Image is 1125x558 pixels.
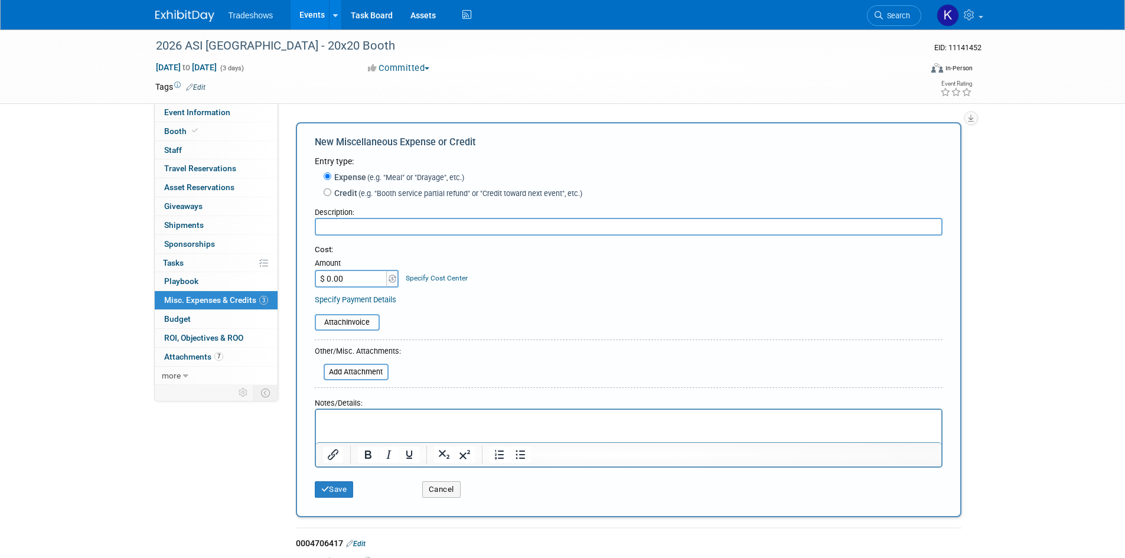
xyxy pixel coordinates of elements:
[315,136,943,155] div: New Miscellaneous Expense or Credit
[422,481,461,498] button: Cancel
[315,295,396,304] a: Specify Payment Details
[155,272,278,291] a: Playbook
[155,103,278,122] a: Event Information
[331,187,582,199] label: Credit
[316,410,941,442] iframe: Rich Text Area
[366,173,464,182] span: (e.g. "Meal" or "Drayage", etc.)
[155,10,214,22] img: ExhibitDay
[164,182,234,192] span: Asset Reservations
[164,295,268,305] span: Misc. Expenses & Credits
[253,385,278,400] td: Toggle Event Tabs
[315,202,943,218] div: Description:
[323,446,343,463] button: Insert/edit link
[164,201,203,211] span: Giveaways
[315,258,400,270] div: Amount
[155,329,278,347] a: ROI, Objectives & ROO
[315,393,943,409] div: Notes/Details:
[434,446,454,463] button: Subscript
[164,314,191,324] span: Budget
[259,296,268,305] span: 3
[510,446,530,463] button: Bullet list
[379,446,399,463] button: Italic
[164,126,200,136] span: Booth
[152,35,904,57] div: 2026 ASI [GEOGRAPHIC_DATA] - 20x20 Booth
[164,107,230,117] span: Event Information
[155,62,217,73] span: [DATE] [DATE]
[934,43,981,52] span: Event ID: 11141452
[315,244,943,256] div: Cost:
[155,197,278,216] a: Giveaways
[155,348,278,366] a: Attachments7
[233,385,254,400] td: Personalize Event Tab Strip
[296,537,961,552] div: 0004706417
[186,83,206,92] a: Edit
[358,446,378,463] button: Bold
[164,239,215,249] span: Sponsorships
[229,11,273,20] span: Tradeshows
[155,141,278,159] a: Staff
[219,64,244,72] span: (3 days)
[164,352,223,361] span: Attachments
[164,333,243,342] span: ROI, Objectives & ROO
[155,254,278,272] a: Tasks
[331,171,464,183] label: Expense
[315,346,401,360] div: Other/Misc. Attachments:
[315,155,943,167] div: Entry type:
[155,235,278,253] a: Sponsorships
[155,122,278,141] a: Booth
[192,128,198,134] i: Booth reservation complete
[867,5,921,26] a: Search
[155,216,278,234] a: Shipments
[155,81,206,93] td: Tags
[940,81,972,87] div: Event Rating
[164,276,198,286] span: Playbook
[214,352,223,361] span: 7
[315,481,354,498] button: Save
[883,11,910,20] span: Search
[155,178,278,197] a: Asset Reservations
[945,64,973,73] div: In-Person
[490,446,510,463] button: Numbered list
[406,274,468,282] a: Specify Cost Center
[455,446,475,463] button: Superscript
[181,63,192,72] span: to
[364,62,434,74] button: Committed
[852,61,973,79] div: Event Format
[155,291,278,309] a: Misc. Expenses & Credits3
[937,4,959,27] img: Karyna Kitsmey
[399,446,419,463] button: Underline
[357,189,582,198] span: (e.g. "Booth service partial refund" or "Credit toward next event", etc.)
[164,220,204,230] span: Shipments
[162,371,181,380] span: more
[163,258,184,267] span: Tasks
[346,540,366,548] a: Edit
[931,63,943,73] img: Format-Inperson.png
[164,145,182,155] span: Staff
[164,164,236,173] span: Travel Reservations
[155,159,278,178] a: Travel Reservations
[155,367,278,385] a: more
[155,310,278,328] a: Budget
